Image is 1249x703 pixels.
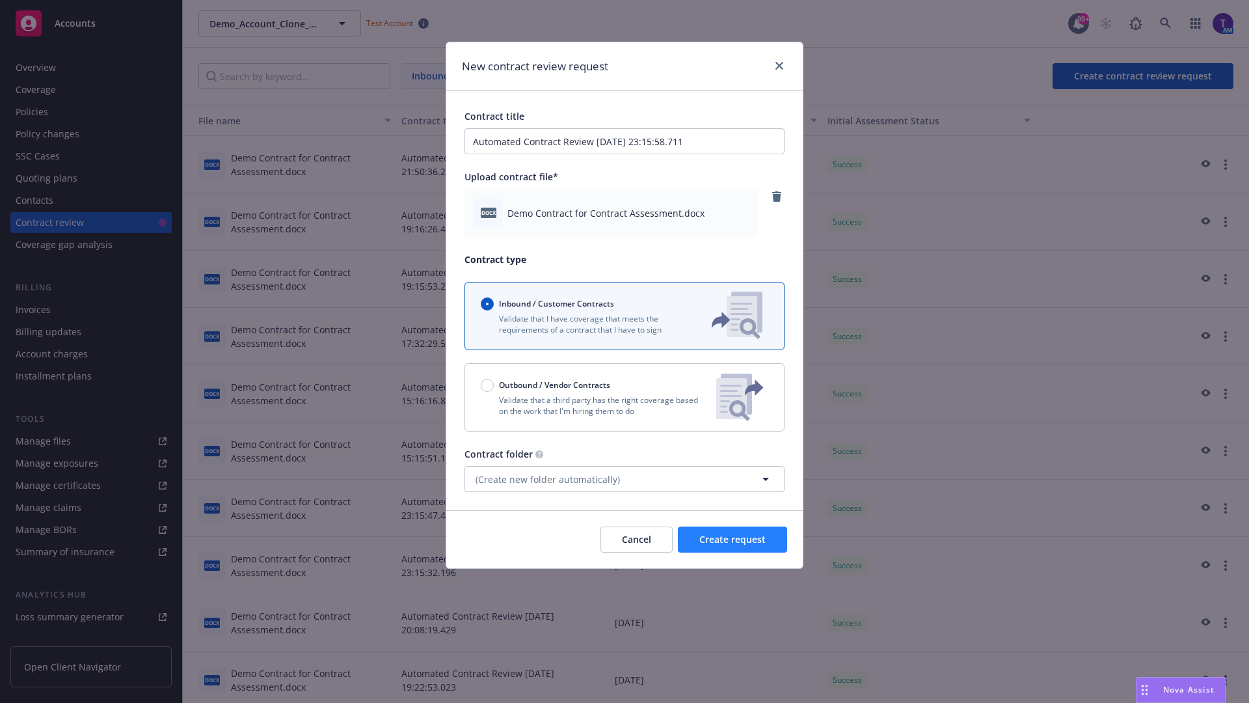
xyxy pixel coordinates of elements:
[1136,677,1226,703] button: Nova Assist
[476,473,620,486] span: (Create new folder automatically)
[481,208,496,217] span: docx
[464,253,785,266] p: Contract type
[499,298,614,309] span: Inbound / Customer Contracts
[464,171,558,183] span: Upload contract file*
[464,448,533,460] span: Contract folder
[462,58,608,75] h1: New contract review request
[678,527,787,553] button: Create request
[600,527,673,553] button: Cancel
[464,466,785,492] button: (Create new folder automatically)
[772,58,787,74] a: close
[507,206,705,220] span: Demo Contract for Contract Assessment.docx
[481,394,706,417] p: Validate that a third party has the right coverage based on the work that I'm hiring them to do
[499,379,610,391] span: Outbound / Vendor Contracts
[481,297,494,310] input: Inbound / Customer Contracts
[769,189,785,204] a: remove
[464,110,524,122] span: Contract title
[1163,684,1215,695] span: Nova Assist
[622,533,651,545] span: Cancel
[699,533,766,545] span: Create request
[481,379,494,392] input: Outbound / Vendor Contracts
[481,313,690,335] p: Validate that I have coverage that meets the requirements of a contract that I have to sign
[464,282,785,350] button: Inbound / Customer ContractsValidate that I have coverage that meets the requirements of a contra...
[464,128,785,154] input: Enter a title for this contract
[1136,678,1153,702] div: Drag to move
[464,363,785,432] button: Outbound / Vendor ContractsValidate that a third party has the right coverage based on the work t...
